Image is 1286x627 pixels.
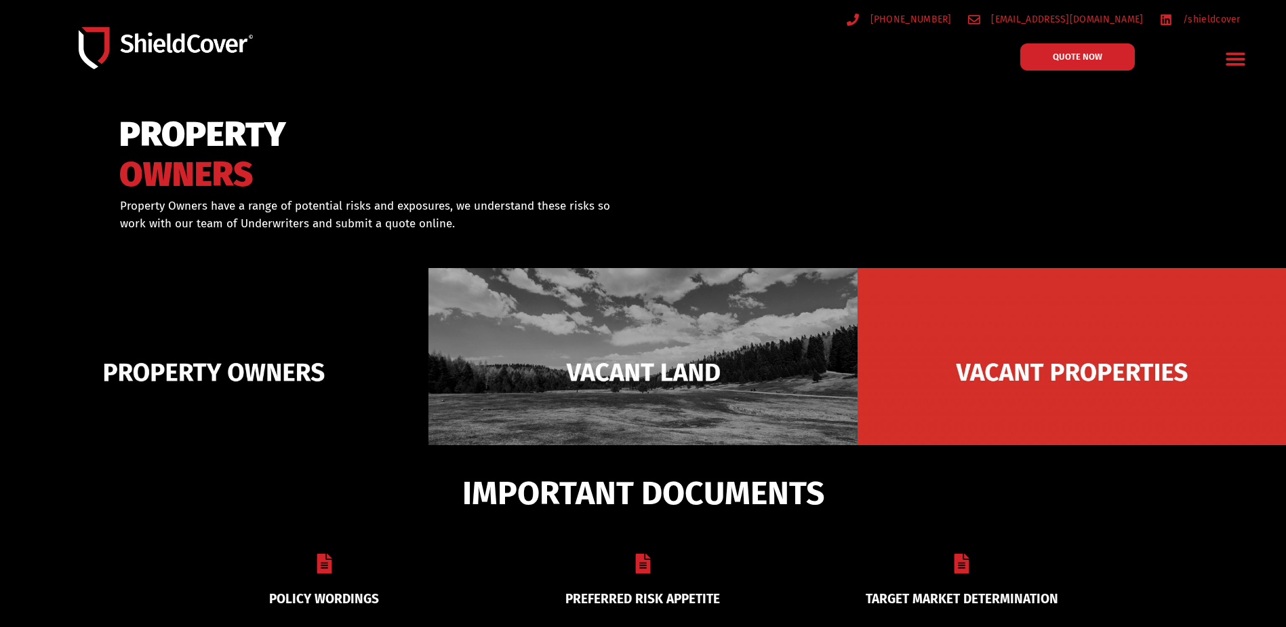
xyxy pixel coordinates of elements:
span: QUOTE NOW [1053,52,1102,61]
a: [EMAIL_ADDRESS][DOMAIN_NAME] [968,11,1144,28]
span: IMPORTANT DOCUMENTS [462,480,824,506]
img: Shield-Cover-Underwriting-Australia-logo-full [79,27,253,70]
span: PROPERTY [119,121,286,149]
a: [PHONE_NUMBER] [847,11,952,28]
a: QUOTE NOW [1020,43,1135,71]
span: /shieldcover [1180,11,1241,28]
a: PREFERRED RISK APPETITE [565,591,720,607]
div: Menu Toggle [1220,43,1251,75]
a: POLICY WORDINGS [269,591,379,607]
a: TARGET MARKET DETERMINATION [866,591,1058,607]
span: [PHONE_NUMBER] [867,11,952,28]
span: [EMAIL_ADDRESS][DOMAIN_NAME] [988,11,1143,28]
img: Vacant Land liability cover [428,268,857,476]
p: Property Owners have a range of potential risks and exposures, we understand these risks so work ... [120,197,626,232]
a: /shieldcover [1160,11,1241,28]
